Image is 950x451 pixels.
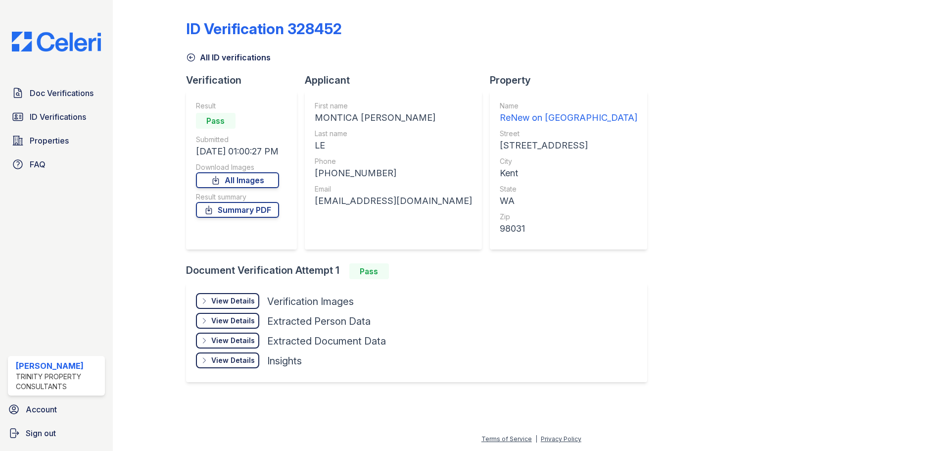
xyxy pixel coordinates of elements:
[535,435,537,443] div: |
[500,139,637,152] div: [STREET_ADDRESS]
[500,111,637,125] div: ReNew on [GEOGRAPHIC_DATA]
[30,87,94,99] span: Doc Verifications
[196,192,279,202] div: Result summary
[196,202,279,218] a: Summary PDF
[196,172,279,188] a: All Images
[500,101,637,111] div: Name
[315,184,472,194] div: Email
[541,435,581,443] a: Privacy Policy
[500,156,637,166] div: City
[481,435,532,443] a: Terms of Service
[186,73,305,87] div: Verification
[196,101,279,111] div: Result
[500,129,637,139] div: Street
[267,354,302,368] div: Insights
[8,131,105,150] a: Properties
[211,355,255,365] div: View Details
[305,73,490,87] div: Applicant
[211,336,255,346] div: View Details
[196,113,236,129] div: Pass
[267,314,371,328] div: Extracted Person Data
[211,316,255,326] div: View Details
[500,184,637,194] div: State
[4,423,109,443] a: Sign out
[267,295,354,308] div: Verification Images
[211,296,255,306] div: View Details
[196,135,279,145] div: Submitted
[490,73,655,87] div: Property
[500,166,637,180] div: Kent
[16,372,101,392] div: Trinity Property Consultants
[196,162,279,172] div: Download Images
[8,154,105,174] a: FAQ
[500,101,637,125] a: Name ReNew on [GEOGRAPHIC_DATA]
[500,212,637,222] div: Zip
[186,51,271,63] a: All ID verifications
[315,194,472,208] div: [EMAIL_ADDRESS][DOMAIN_NAME]
[186,263,655,279] div: Document Verification Attempt 1
[315,111,472,125] div: MONTICA [PERSON_NAME]
[500,222,637,236] div: 98031
[500,194,637,208] div: WA
[26,403,57,415] span: Account
[30,135,69,147] span: Properties
[315,101,472,111] div: First name
[4,400,109,419] a: Account
[315,139,472,152] div: LE
[26,427,56,439] span: Sign out
[8,107,105,127] a: ID Verifications
[30,158,46,170] span: FAQ
[4,32,109,51] img: CE_Logo_Blue-a8612792a0a2168367f1c8372b55b34899dd931a85d93a1a3d3e32e68fde9ad4.png
[30,111,86,123] span: ID Verifications
[315,166,472,180] div: [PHONE_NUMBER]
[315,156,472,166] div: Phone
[267,334,386,348] div: Extracted Document Data
[196,145,279,158] div: [DATE] 01:00:27 PM
[186,20,342,38] div: ID Verification 328452
[8,83,105,103] a: Doc Verifications
[315,129,472,139] div: Last name
[349,263,389,279] div: Pass
[16,360,101,372] div: [PERSON_NAME]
